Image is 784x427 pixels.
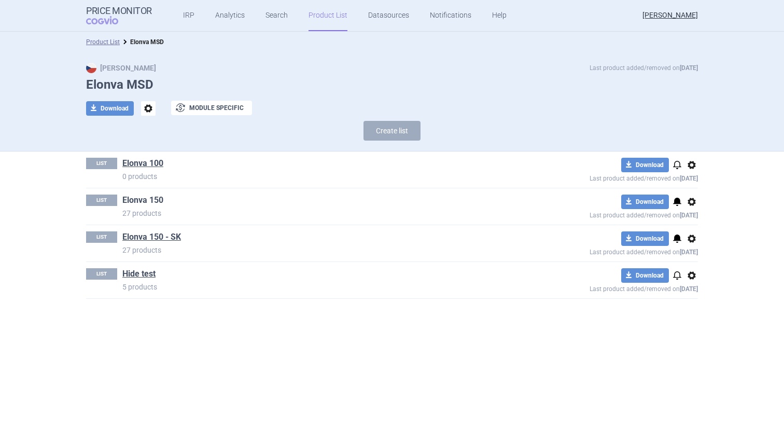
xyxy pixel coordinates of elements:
[171,101,252,115] button: Module specific
[122,195,514,208] h1: Elonva 150
[122,231,514,245] h1: Elonva 150 - SK
[86,6,152,16] strong: Price Monitor
[86,16,133,24] span: COGVIO
[86,64,156,72] strong: [PERSON_NAME]
[86,101,134,116] button: Download
[514,283,698,293] p: Last product added/removed on
[514,172,698,182] p: Last product added/removed on
[514,246,698,256] p: Last product added/removed on
[122,158,163,169] a: Elonva 100
[122,208,514,218] p: 27 products
[122,268,514,282] h1: Hide test
[680,64,698,72] strong: [DATE]
[514,209,698,219] p: Last product added/removed on
[621,231,669,246] button: Download
[590,63,698,73] p: Last product added/removed on
[122,158,514,171] h1: Elonva 100
[86,37,120,47] li: Product List
[86,63,96,73] img: CZ
[86,195,117,206] p: LIST
[621,195,669,209] button: Download
[130,38,164,46] strong: Elonva MSD
[122,195,163,206] a: Elonva 150
[86,6,152,25] a: Price MonitorCOGVIO
[621,268,669,283] button: Download
[86,158,117,169] p: LIST
[86,268,117,280] p: LIST
[122,282,514,292] p: 5 products
[122,231,181,243] a: Elonva 150 - SK
[363,121,421,141] button: Create list
[122,268,156,280] a: Hide test
[122,245,514,255] p: 27 products
[122,171,514,182] p: 0 products
[86,77,698,92] h1: Elonva MSD
[86,38,120,46] a: Product List
[621,158,669,172] button: Download
[680,175,698,182] strong: [DATE]
[680,249,698,256] strong: [DATE]
[680,285,698,293] strong: [DATE]
[680,212,698,219] strong: [DATE]
[120,37,164,47] li: Elonva MSD
[86,231,117,243] p: LIST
